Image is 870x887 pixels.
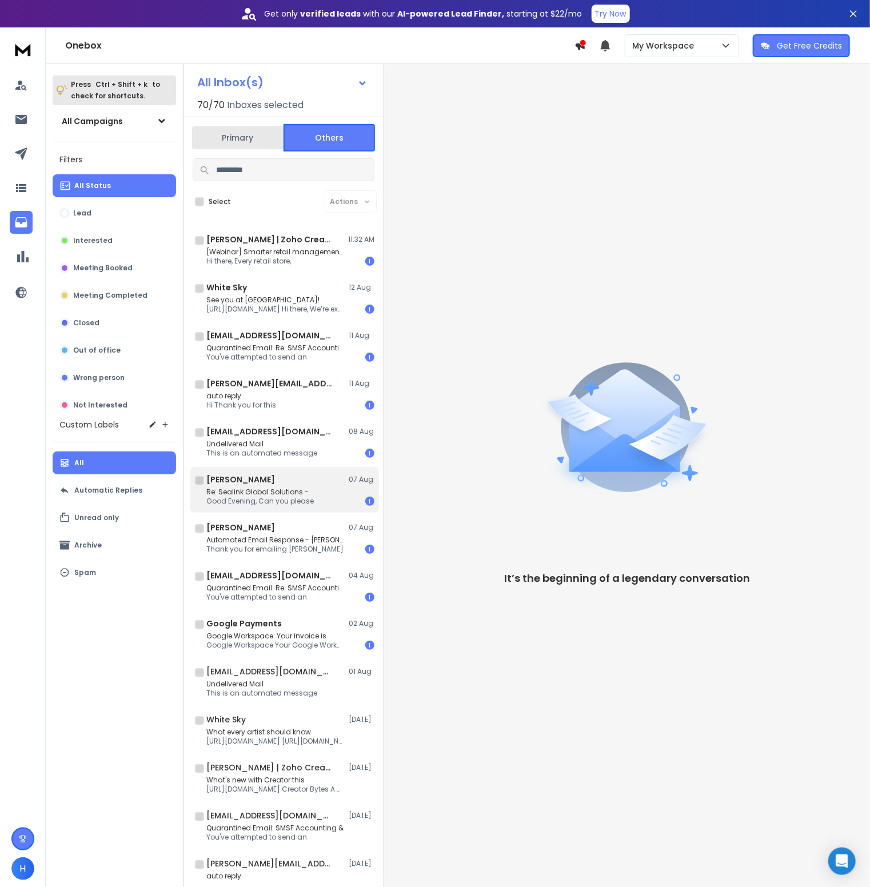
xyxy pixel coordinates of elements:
h1: [PERSON_NAME][EMAIL_ADDRESS][DOMAIN_NAME] [206,378,332,389]
p: Google Workspace Your Google Workspace [206,641,344,650]
p: Not Interested [73,401,127,410]
p: Meeting Booked [73,263,133,273]
p: What every artist should know [206,728,344,737]
p: This is an automated message [206,689,317,698]
p: All [74,458,84,468]
span: Ctrl + Shift + k [94,78,149,91]
p: Quarantined Email: Re: SMSF Accounting [206,584,344,593]
div: Open Intercom Messenger [828,848,856,875]
p: Hi there, Every retail store, [206,257,344,266]
h1: [EMAIL_ADDRESS][DOMAIN_NAME] [206,330,332,341]
div: 1 [365,545,374,554]
p: Unread only [74,513,119,522]
strong: verified leads [301,8,361,19]
h1: [EMAIL_ADDRESS][DOMAIN_NAME] [206,666,332,677]
p: 07 Aug [349,475,374,484]
p: Press to check for shortcuts. [71,79,160,102]
h1: All Campaigns [62,115,123,127]
p: What's new with Creator this [206,776,344,785]
span: 70 / 70 [197,98,225,112]
button: Get Free Credits [753,34,850,57]
div: 1 [365,353,374,362]
p: 11 Aug [349,331,374,340]
button: Wrong person [53,366,176,389]
p: Lead [73,209,91,218]
p: All Status [74,181,111,190]
strong: AI-powered Lead Finder, [398,8,505,19]
p: Good Evening, Can you please [206,497,314,506]
p: Thank you for emailing [PERSON_NAME] [206,545,344,554]
p: 04 Aug [349,571,374,580]
button: Others [284,124,375,151]
h1: [EMAIL_ADDRESS][DOMAIN_NAME] [206,810,332,821]
h1: [PERSON_NAME][EMAIL_ADDRESS][DOMAIN_NAME] [206,858,332,869]
p: Get Free Credits [777,40,842,51]
h1: [PERSON_NAME] [206,474,275,485]
p: You've attempted to send an [206,833,344,842]
p: auto reply [206,872,276,881]
button: All Campaigns [53,110,176,133]
p: 12 Aug [349,283,374,292]
p: This is an automated message [206,449,317,458]
h3: Custom Labels [59,419,119,430]
p: Re: Sealink Global Solutions - [206,488,314,497]
h1: [PERSON_NAME] [206,522,275,533]
div: 1 [365,593,374,602]
p: Closed [73,318,99,327]
p: [Webinar] Smarter retail management starts [206,247,344,257]
p: 08 Aug [349,427,374,436]
h1: White Sky [206,282,247,293]
p: Automated Email Response - [PERSON_NAME] [206,536,344,545]
h1: All Inbox(s) [197,77,264,88]
h1: White Sky [206,714,246,725]
button: Meeting Completed [53,284,176,307]
p: Google Workspace: Your invoice is [206,632,344,641]
p: [DATE] [349,763,374,772]
p: Try Now [595,8,626,19]
h1: [EMAIL_ADDRESS][DOMAIN_NAME] [206,426,332,437]
p: [URL][DOMAIN_NAME] [URL][DOMAIN_NAME] 🎤 What Artists [206,737,344,746]
button: Interested [53,229,176,252]
p: See you at [GEOGRAPHIC_DATA]! [206,295,344,305]
div: 1 [365,257,374,266]
button: Not Interested [53,394,176,417]
p: 02 Aug [349,619,374,628]
button: Unread only [53,506,176,529]
button: Primary [192,125,284,150]
button: Lead [53,202,176,225]
button: All Status [53,174,176,197]
p: [DATE] [349,859,374,868]
button: Try Now [592,5,630,23]
div: 1 [365,305,374,314]
p: Automatic Replies [74,486,142,495]
div: 1 [365,497,374,506]
p: Meeting Completed [73,291,147,300]
button: Spam [53,561,176,584]
button: Out of office [53,339,176,362]
p: 11 Aug [349,379,374,388]
p: My Workspace [632,40,699,51]
p: It’s the beginning of a legendary conversation [504,570,750,586]
p: 01 Aug [349,667,374,676]
p: Wrong person [73,373,125,382]
p: Archive [74,541,102,550]
label: Select [209,197,231,206]
img: logo [11,39,34,60]
div: 1 [365,641,374,650]
p: Undelivered Mail [206,439,317,449]
p: Undelivered Mail [206,680,317,689]
h3: Filters [53,151,176,167]
button: H [11,857,34,880]
p: Quarantined Email: SMSF Accounting & [206,824,344,833]
p: Out of office [73,346,121,355]
button: All Inbox(s) [188,71,377,94]
p: [DATE] [349,715,374,724]
div: 1 [365,449,374,458]
p: auto reply [206,391,276,401]
button: Automatic Replies [53,479,176,502]
p: [URL][DOMAIN_NAME] Creator Bytes A monthly [206,785,344,794]
p: Get only with our starting at $22/mo [265,8,582,19]
p: 11:32 AM [348,235,374,244]
p: 07 Aug [349,523,374,532]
